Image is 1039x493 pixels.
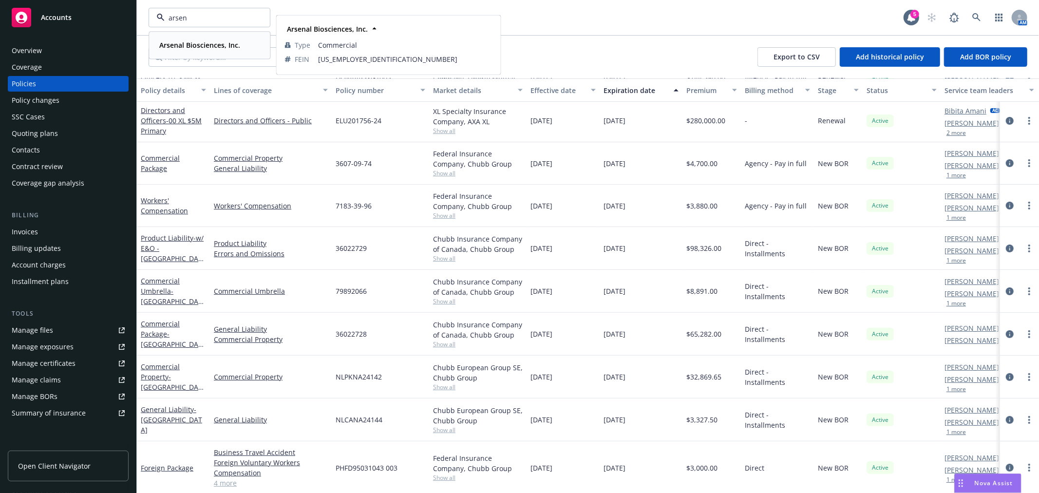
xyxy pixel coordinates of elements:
span: Show all [433,426,523,434]
span: [DATE] [604,372,625,382]
a: circleInformation [1004,200,1016,211]
a: Foreign Package [141,463,193,473]
a: circleInformation [1004,414,1016,426]
span: Agency - Pay in full [745,158,807,169]
div: Chubb European Group SE, Chubb Group [433,405,523,426]
div: Federal Insurance Company, Chubb Group [433,149,523,169]
a: [PERSON_NAME] [945,288,999,299]
a: circleInformation [1004,115,1016,127]
button: 1 more [946,172,966,178]
button: Nova Assist [954,474,1021,493]
span: $65,282.00 [686,329,721,339]
div: Account charges [12,257,66,273]
button: Market details [429,78,527,102]
div: Contract review [12,159,63,174]
span: Add BOR policy [960,52,1011,61]
input: Filter by keyword [165,13,250,23]
div: Manage exposures [12,339,74,355]
a: Manage claims [8,372,129,388]
a: 4 more [214,478,328,488]
span: - [GEOGRAPHIC_DATA] [141,329,204,359]
a: more [1023,328,1035,340]
a: Billing updates [8,241,129,256]
a: circleInformation [1004,243,1016,254]
a: Report a Bug [945,8,964,27]
a: [PERSON_NAME] [945,148,999,158]
div: Chubb Insurance Company of Canada, Chubb Group [433,320,523,340]
div: Drag to move [955,474,967,493]
button: 1 more [946,258,966,264]
div: Billing method [745,85,799,95]
span: Direct - Installments [745,410,810,430]
span: Manage exposures [8,339,129,355]
a: [PERSON_NAME] [945,160,999,171]
span: [DATE] [604,115,625,126]
span: [DATE] [530,115,552,126]
button: Premium [682,78,741,102]
a: Directors and Officers [141,106,202,135]
div: Summary of insurance [12,405,86,421]
a: Contract review [8,159,129,174]
a: more [1023,115,1035,127]
div: Policy changes [12,93,59,108]
span: [DATE] [604,243,625,253]
span: $4,700.00 [686,158,718,169]
a: circleInformation [1004,462,1016,474]
button: Add historical policy [840,47,940,67]
div: Billing [8,210,129,220]
a: more [1023,371,1035,383]
a: Commercial Umbrella [214,286,328,296]
span: 79892066 [336,286,367,296]
a: Directors and Officers - Public [214,115,328,126]
a: Search [967,8,986,27]
span: - [GEOGRAPHIC_DATA] [141,372,204,402]
span: Renewal [818,115,846,126]
span: 7183-39-96 [336,201,372,211]
button: 1 more [946,386,966,392]
a: Switch app [989,8,1009,27]
a: [PERSON_NAME] [945,246,999,256]
span: New BOR [818,463,849,473]
span: [DATE] [604,201,625,211]
a: Manage files [8,322,129,338]
button: 1 more [946,429,966,435]
a: [PERSON_NAME] [945,276,999,286]
div: Policies [12,76,36,92]
a: circleInformation [1004,285,1016,297]
button: Stage [814,78,863,102]
span: Active [870,244,890,253]
span: Show all [433,254,523,263]
span: Commercial [318,40,492,50]
span: [DATE] [604,463,625,473]
span: [DATE] [530,243,552,253]
a: Business Travel Accident [214,447,328,457]
span: Show all [433,211,523,220]
div: Contacts [12,142,40,158]
span: $280,000.00 [686,115,725,126]
button: 1 more [946,477,966,483]
a: Contacts [8,142,129,158]
span: New BOR [818,415,849,425]
span: Active [870,416,890,424]
a: Commercial Property [141,362,202,402]
span: 36022728 [336,329,367,339]
div: 5 [910,10,919,19]
span: Agency - Pay in full [745,201,807,211]
div: Chubb Insurance Company of Canada, Chubb Group [433,277,523,297]
span: Direct - Installments [745,281,810,302]
span: New BOR [818,243,849,253]
a: more [1023,243,1035,254]
span: Show all [433,297,523,305]
a: more [1023,200,1035,211]
a: Manage BORs [8,389,129,404]
div: Federal Insurance Company, Chubb Group [433,191,523,211]
span: - [745,115,747,126]
a: more [1023,414,1035,426]
span: PHFD95031043 003 [336,463,397,473]
span: [DATE] [530,463,552,473]
button: 1 more [946,215,966,221]
span: 36022729 [336,243,367,253]
a: Product Liability [141,233,204,273]
a: Workers' Compensation [214,201,328,211]
a: General Liability [214,415,328,425]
